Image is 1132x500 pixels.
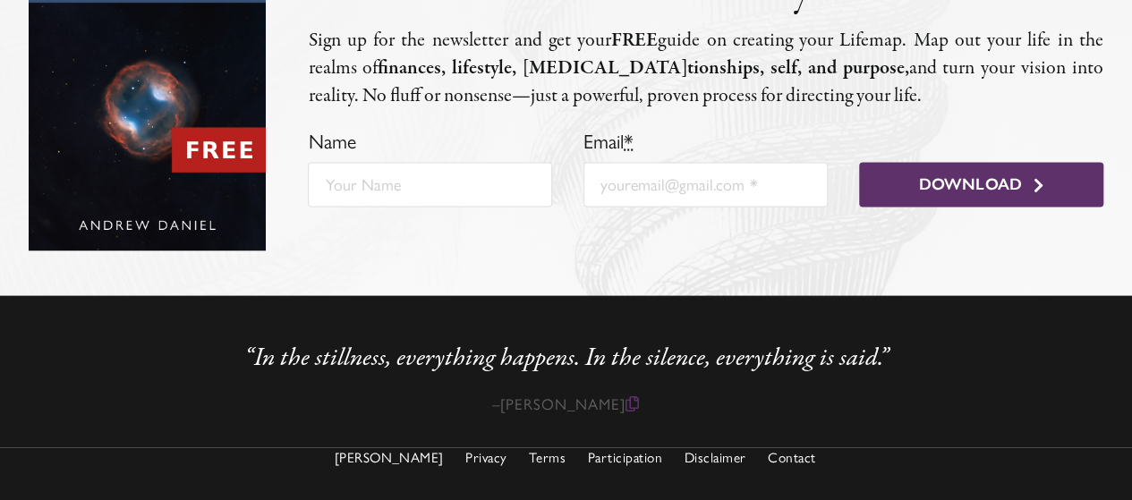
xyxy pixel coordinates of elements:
[308,130,355,154] label: Name
[583,130,634,154] label: Email
[583,163,827,208] input: youremail@gmail.com *
[58,339,1073,375] p: “In the still­ness, every­thing hap­pens. In the silence, every­thing is said.”
[465,449,507,466] a: Privacy
[529,449,566,466] a: Terms
[624,130,634,154] abbr: required
[918,175,1022,195] span: Download
[29,396,1102,412] p: –[PERSON_NAME]
[611,27,658,54] strong: FREE
[587,449,662,466] a: Participation
[308,27,1102,109] p: Sign up for the newslet­ter and get your guide on cre­at­ing your Lifemap. Map out your life in t...
[768,449,816,466] a: Contact
[684,449,745,466] a: Disclaimer
[378,55,908,81] strong: finances, lifestyle, [MEDICAL_DATA]­tion­ships, self, and pur­pose,
[308,163,551,208] input: Your Name
[335,449,444,466] a: [PERSON_NAME]
[859,163,1102,208] button: Download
